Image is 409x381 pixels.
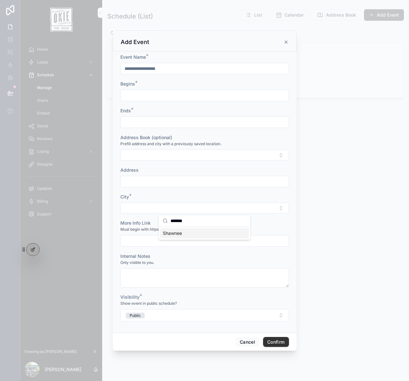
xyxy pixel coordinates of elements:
[120,260,154,265] span: Only visible to you.
[130,313,141,318] div: Public
[120,227,178,232] span: Must begin with https:// or http://
[120,150,289,161] button: Select Button
[120,194,129,199] span: City
[163,230,182,236] span: Shawnee
[120,141,221,146] span: Prefill address and city with a previously saved location.
[120,301,177,306] span: Show event in public schedule?
[121,38,149,46] h3: Add Event
[120,294,140,300] span: Visibility
[120,81,135,86] span: Begins
[120,167,139,173] span: Address
[120,309,289,321] button: Select Button
[120,108,131,113] span: Ends
[236,337,259,347] button: Cancel
[120,203,289,213] button: Select Button
[120,54,146,60] span: Event Name
[120,135,172,140] span: Address Book (optional)
[159,227,250,240] div: Suggestions
[120,220,151,226] span: More Info Link
[263,337,289,347] button: Confirm
[120,253,150,259] span: Internal Notes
